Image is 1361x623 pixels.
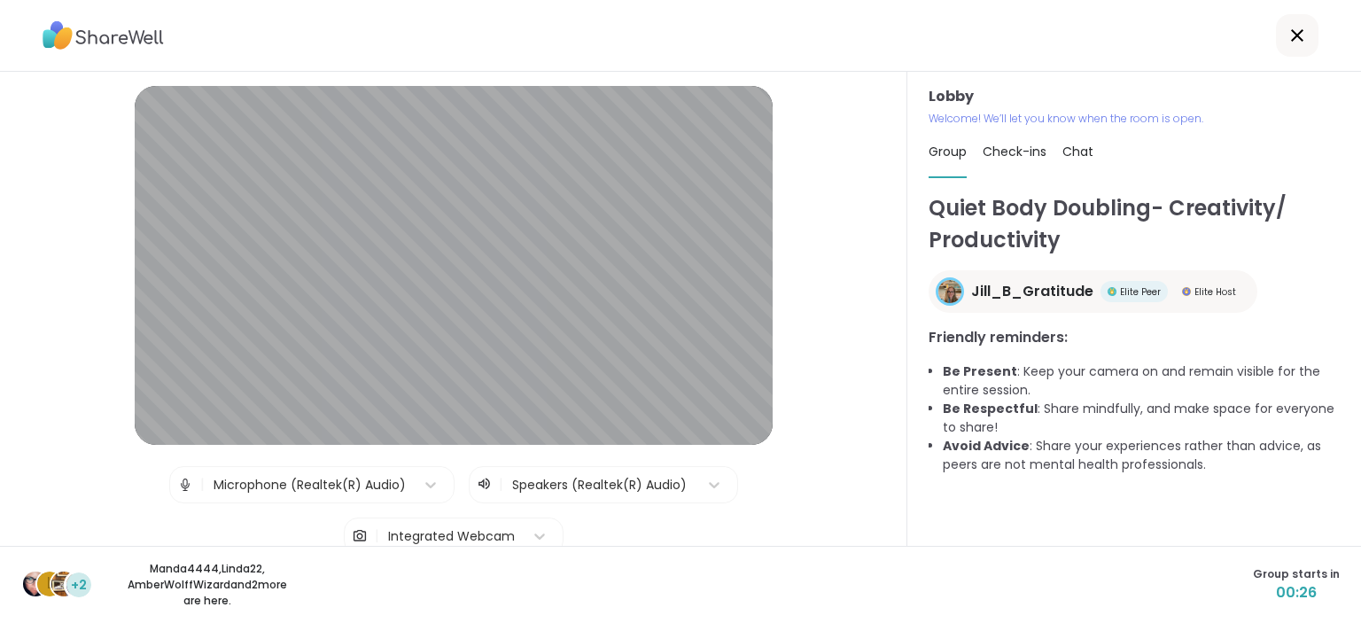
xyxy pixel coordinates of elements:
b: Be Respectful [943,400,1038,417]
span: Elite Host [1194,285,1236,299]
span: Group [929,143,967,160]
b: Be Present [943,362,1017,380]
a: Jill_B_GratitudeJill_B_GratitudeElite PeerElite PeerElite HostElite Host [929,270,1257,313]
span: Group starts in [1253,566,1340,582]
span: Jill_B_Gratitude [971,281,1093,302]
span: Check-ins [983,143,1046,160]
h3: Friendly reminders: [929,327,1340,348]
img: Elite Peer [1108,287,1116,296]
span: | [375,518,379,554]
b: Avoid Advice [943,437,1030,455]
li: : Keep your camera on and remain visible for the entire session. [943,362,1340,400]
li: : Share mindfully, and make space for everyone to share! [943,400,1340,437]
img: Elite Host [1182,287,1191,296]
img: ShareWell Logo [43,15,164,56]
h3: Lobby [929,86,1340,107]
span: Chat [1062,143,1093,160]
span: L [47,572,53,596]
img: Jill_B_Gratitude [938,280,961,303]
span: Elite Peer [1120,285,1161,299]
p: Welcome! We’ll let you know when the room is open. [929,111,1340,127]
img: Camera [352,518,368,554]
span: | [200,467,205,502]
h1: Quiet Body Doubling- Creativity/ Productivity [929,192,1340,256]
span: +2 [71,576,87,595]
img: Manda4444 [23,572,48,596]
li: : Share your experiences rather than advice, as peers are not mental health professionals. [943,437,1340,474]
div: Integrated Webcam [388,527,515,546]
img: Microphone [177,467,193,502]
span: | [499,474,503,495]
p: Manda4444 , Linda22 , AmberWolffWizard and 2 more are here. [108,561,307,609]
div: Microphone (Realtek(R) Audio) [214,476,406,495]
span: 00:26 [1253,582,1340,604]
img: AmberWolffWizard [51,572,76,596]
